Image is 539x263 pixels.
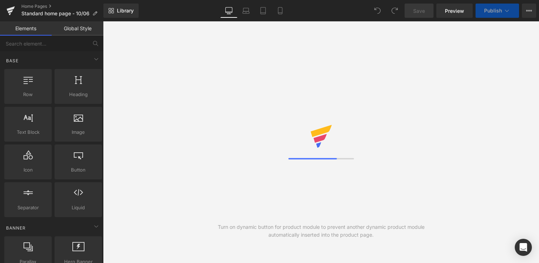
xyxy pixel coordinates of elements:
span: Row [6,91,50,98]
span: Save [413,7,425,15]
span: Library [117,7,134,14]
span: Image [57,128,100,136]
span: Publish [484,8,502,14]
a: Mobile [272,4,289,18]
a: Tablet [255,4,272,18]
span: Button [57,166,100,174]
a: New Library [103,4,139,18]
span: Banner [5,225,26,231]
button: Redo [387,4,402,18]
span: Base [5,57,19,64]
a: Global Style [52,21,103,36]
a: Preview [436,4,473,18]
span: Standard home page - 10/06 [21,11,89,16]
div: Turn on dynamic button for product module to prevent another dynamic product module automatically... [212,223,430,239]
span: Liquid [57,204,100,211]
button: Publish [476,4,519,18]
a: Home Pages [21,4,103,9]
span: Preview [445,7,464,15]
a: Laptop [237,4,255,18]
span: Separator [6,204,50,211]
a: Desktop [220,4,237,18]
span: Heading [57,91,100,98]
span: Text Block [6,128,50,136]
span: Icon [6,166,50,174]
div: Open Intercom Messenger [515,239,532,256]
button: More [522,4,536,18]
button: Undo [370,4,385,18]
